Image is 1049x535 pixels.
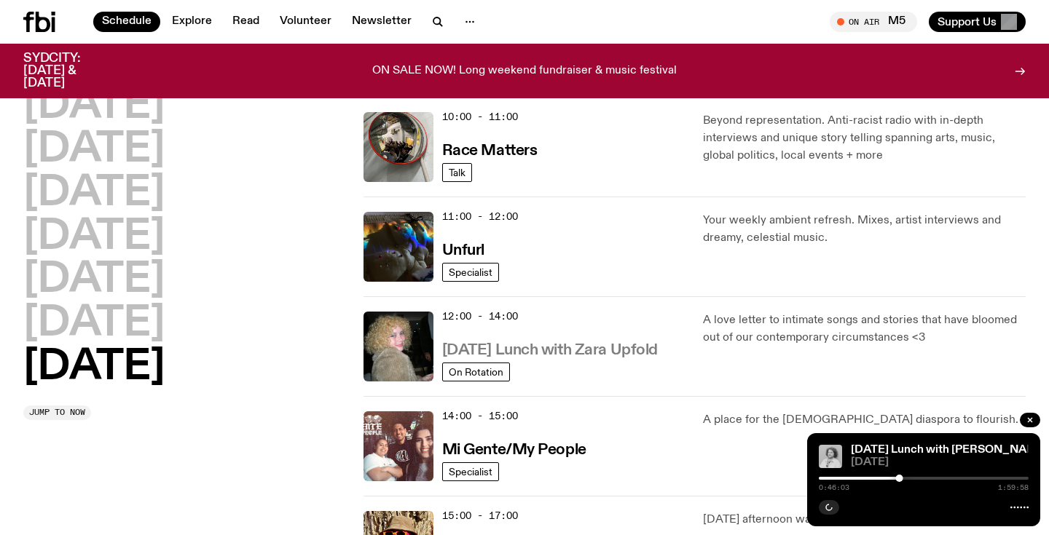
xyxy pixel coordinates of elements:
a: Schedule [93,12,160,32]
p: [DATE] afternoon warbles from here and there [703,511,1026,528]
p: A love letter to intimate songs and stories that have bloomed out of our contemporary circumstanc... [703,312,1026,346]
a: [DATE] Lunch with Zara Upfold [442,340,658,358]
span: Specialist [449,466,492,477]
button: Jump to now [23,405,91,420]
h3: [DATE] Lunch with Zara Upfold [442,343,658,358]
button: [DATE] [23,86,165,127]
a: Volunteer [271,12,340,32]
span: 15:00 - 17:00 [442,509,518,523]
p: ON SALE NOW! Long weekend fundraiser & music festival [372,65,677,78]
a: Specialist [442,462,499,481]
p: A place for the [DEMOGRAPHIC_DATA] diaspora to flourish. [703,411,1026,429]
p: Beyond representation. Anti-racist radio with in-depth interviews and unique story telling spanni... [703,112,1026,165]
img: A digital camera photo of Zara looking to her right at the camera, smiling. She is wearing a ligh... [364,312,433,381]
h3: SYDCITY: [DATE] & [DATE] [23,52,117,90]
a: Read [224,12,268,32]
span: Jump to now [29,408,85,416]
a: Specialist [442,263,499,282]
button: [DATE] [23,173,165,214]
img: A photo of the Race Matters team taken in a rear view or "blindside" mirror. A bunch of people of... [364,112,433,182]
span: 0:46:03 [819,484,849,491]
button: Support Us [929,12,1026,32]
span: 14:00 - 15:00 [442,409,518,423]
span: 11:00 - 12:00 [442,210,518,223]
a: Talk [442,163,472,182]
h3: Race Matters [442,143,538,159]
span: Support Us [938,15,997,28]
a: Mi Gente/My People [442,440,586,458]
span: 1:59:58 [998,484,1029,491]
button: On AirM5 [830,12,917,32]
button: [DATE] [23,304,165,344]
span: Talk [449,167,465,178]
span: [DATE] [851,457,1029,468]
span: 12:00 - 14:00 [442,309,518,323]
img: A piece of fabric is pierced by sewing pins with different coloured heads, a rainbow light is cas... [364,212,433,282]
a: On Rotation [442,362,510,381]
p: Your weekly ambient refresh. Mixes, artist interviews and dreamy, celestial music. [703,212,1026,247]
a: Race Matters [442,140,538,159]
button: [DATE] [23,260,165,301]
a: Explore [163,12,221,32]
span: On Rotation [449,366,503,377]
a: Unfurl [442,240,484,258]
h3: Mi Gente/My People [442,443,586,458]
span: 10:00 - 11:00 [442,110,518,124]
span: Specialist [449,266,492,277]
a: Newsletter [343,12,420,32]
button: [DATE] [23,217,165,258]
h3: Unfurl [442,243,484,258]
button: [DATE] [23,347,165,388]
button: [DATE] [23,130,165,170]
